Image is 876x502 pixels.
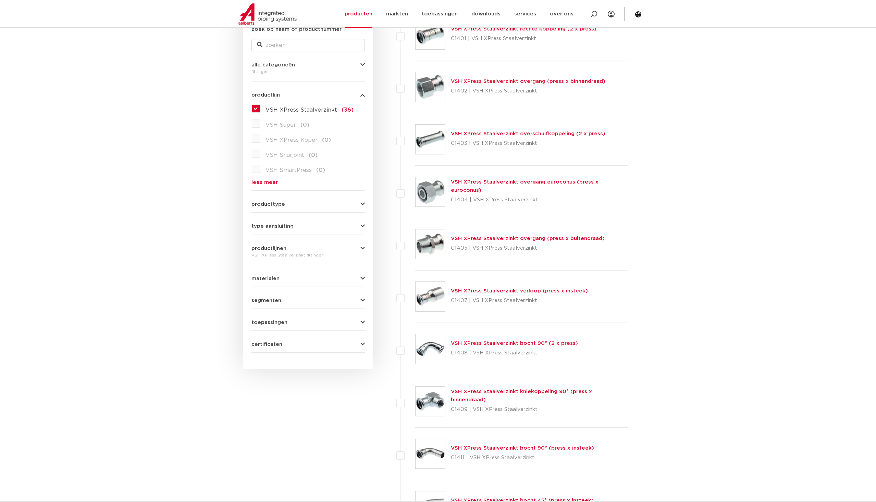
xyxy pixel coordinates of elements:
a: VSH XPress Staalverzinkt bocht 90° (2 x press) [451,341,578,346]
img: Thumbnail for VSH XPress Staalverzinkt bocht 90° (2 x press) [416,334,445,364]
button: type aansluiting [251,224,365,229]
span: VSH XPress Staalverzinkt [266,107,337,113]
button: productlijnen [251,246,365,251]
button: toepassingen [251,320,365,325]
p: C1403 | VSH XPress Staalverzinkt [451,138,605,149]
span: materialen [251,276,280,281]
button: alle categorieën [251,62,365,67]
img: Thumbnail for VSH XPress Staalverzinkt overgang (press x buitendraad) [416,229,445,259]
a: VSH XPress Staalverzinkt overschuifkoppeling (2 x press) [451,131,605,136]
span: productlijn [251,92,280,98]
span: (0) [322,137,331,143]
span: type aansluiting [251,224,294,229]
p: C1402 | VSH XPress Staalverzinkt [451,86,605,97]
p: C1407 | VSH XPress Staalverzinkt [451,295,588,306]
img: Thumbnail for VSH XPress Staalverzinkt bocht 90° (press x insteek) [416,439,445,468]
a: VSH XPress Staalverzinkt overgang (press x buitendraad) [451,236,605,241]
span: VSH SmartPress [266,167,312,173]
p: C1405 | VSH XPress Staalverzinkt [451,243,605,254]
img: Thumbnail for VSH XPress Staalverzinkt kniekoppeling 90° (press x binnendraad) [416,387,445,416]
img: Thumbnail for VSH XPress Staalverzinkt overgang euroconus (press x euroconus) [416,177,445,206]
a: VSH XPress Staalverzinkt kniekoppeling 90° (press x binnendraad) [451,389,592,402]
a: VSH XPress Staalverzinkt verloop (press x insteek) [451,288,588,293]
span: segmenten [251,298,281,303]
span: certificaten [251,342,282,347]
p: C1411 | VSH XPress Staalverzinkt [451,452,594,463]
span: (0) [300,122,309,128]
a: lees meer [251,180,365,185]
span: toepassingen [251,320,287,325]
p: C1409 | VSH XPress Staalverzinkt [451,404,628,415]
p: C1401 | VSH XPress Staalverzinkt [451,33,596,44]
span: (0) [309,152,318,158]
img: Thumbnail for VSH XPress Staalverzinkt rechte koppeling (2 x press) [416,20,445,49]
div: fittingen [251,67,365,76]
button: materialen [251,276,365,281]
a: VSH XPress Staalverzinkt rechte koppeling (2 x press) [451,26,596,32]
p: C1404 | VSH XPress Staalverzinkt [451,194,628,205]
button: segmenten [251,298,365,303]
span: producttype [251,202,285,207]
span: VSH Shurjoint [266,152,304,158]
span: productlijnen [251,246,286,251]
label: zoek op naam of productnummer [251,25,342,34]
span: VSH XPress Koper [266,137,318,143]
input: zoeken [251,39,365,51]
button: productlijn [251,92,365,98]
p: C1408 | VSH XPress Staalverzinkt [451,348,578,359]
span: VSH Super [266,122,296,128]
img: Thumbnail for VSH XPress Staalverzinkt verloop (press x insteek) [416,282,445,311]
a: VSH XPress Staalverzinkt overgang (press x binnendraad) [451,79,605,84]
a: VSH XPress Staalverzinkt overgang euroconus (press x euroconus) [451,179,599,193]
img: Thumbnail for VSH XPress Staalverzinkt overgang (press x binnendraad) [416,72,445,102]
button: certificaten [251,342,365,347]
div: VSH XPress Staalverzinkt fittingen [251,251,365,259]
a: VSH XPress Staalverzinkt bocht 90° (press x insteek) [451,445,594,451]
span: (0) [316,167,325,173]
span: alle categorieën [251,62,295,67]
img: Thumbnail for VSH XPress Staalverzinkt overschuifkoppeling (2 x press) [416,125,445,154]
button: producttype [251,202,365,207]
span: (36) [342,107,354,113]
